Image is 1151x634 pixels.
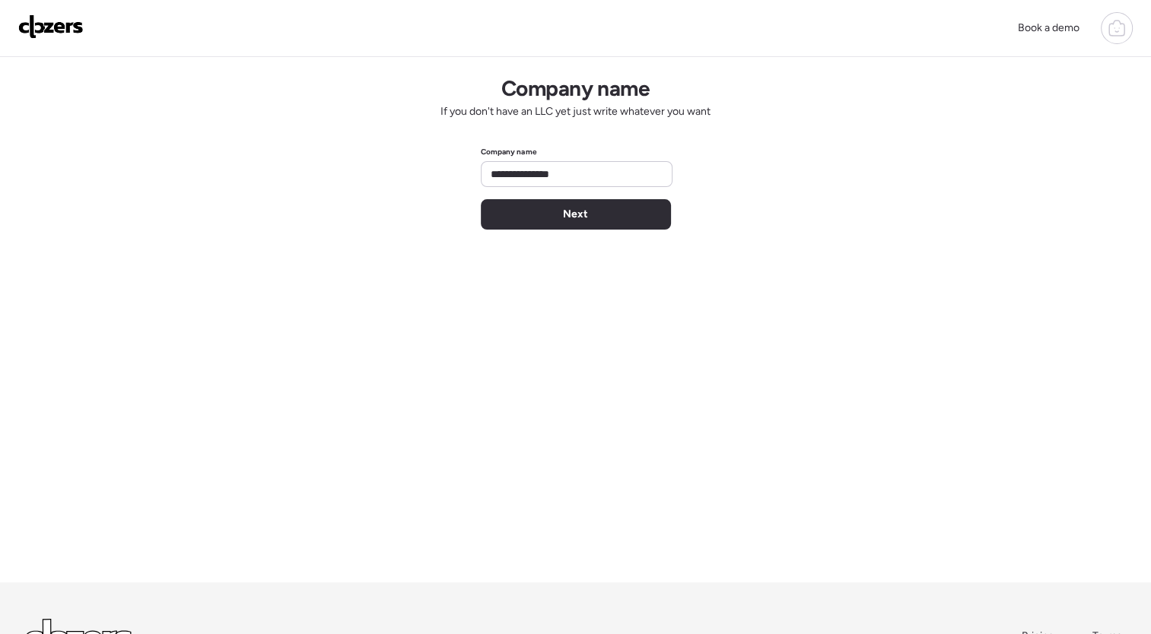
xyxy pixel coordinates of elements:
img: Logo [18,14,84,39]
span: If you don't have an LLC yet just write whatever you want [440,104,711,119]
h1: Company name [501,75,650,101]
span: Next [563,207,588,222]
label: Company name [481,147,537,157]
span: Book a demo [1018,21,1079,34]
